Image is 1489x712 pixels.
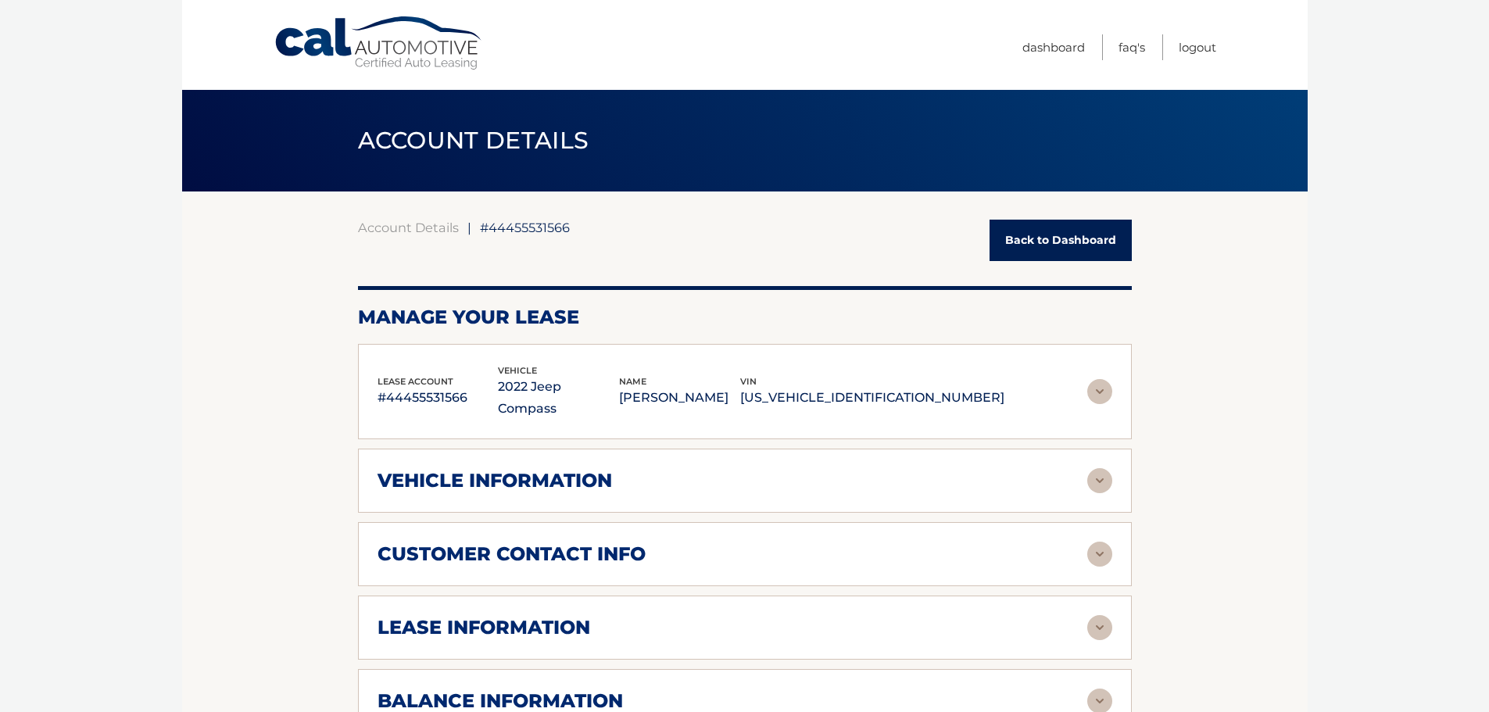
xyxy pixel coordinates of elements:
span: lease account [378,376,453,387]
span: ACCOUNT DETAILS [358,126,589,155]
span: name [619,376,646,387]
h2: lease information [378,616,590,639]
a: Account Details [358,220,459,235]
p: 2022 Jeep Compass [498,376,619,420]
a: FAQ's [1119,34,1145,60]
span: | [467,220,471,235]
span: vehicle [498,365,537,376]
a: Cal Automotive [274,16,485,71]
a: Back to Dashboard [990,220,1132,261]
img: accordion-rest.svg [1087,468,1112,493]
p: [PERSON_NAME] [619,387,740,409]
p: [US_VEHICLE_IDENTIFICATION_NUMBER] [740,387,1004,409]
a: Dashboard [1022,34,1085,60]
p: #44455531566 [378,387,499,409]
h2: customer contact info [378,542,646,566]
img: accordion-rest.svg [1087,615,1112,640]
span: #44455531566 [480,220,570,235]
h2: Manage Your Lease [358,306,1132,329]
a: Logout [1179,34,1216,60]
span: vin [740,376,757,387]
img: accordion-rest.svg [1087,542,1112,567]
img: accordion-rest.svg [1087,379,1112,404]
h2: vehicle information [378,469,612,492]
